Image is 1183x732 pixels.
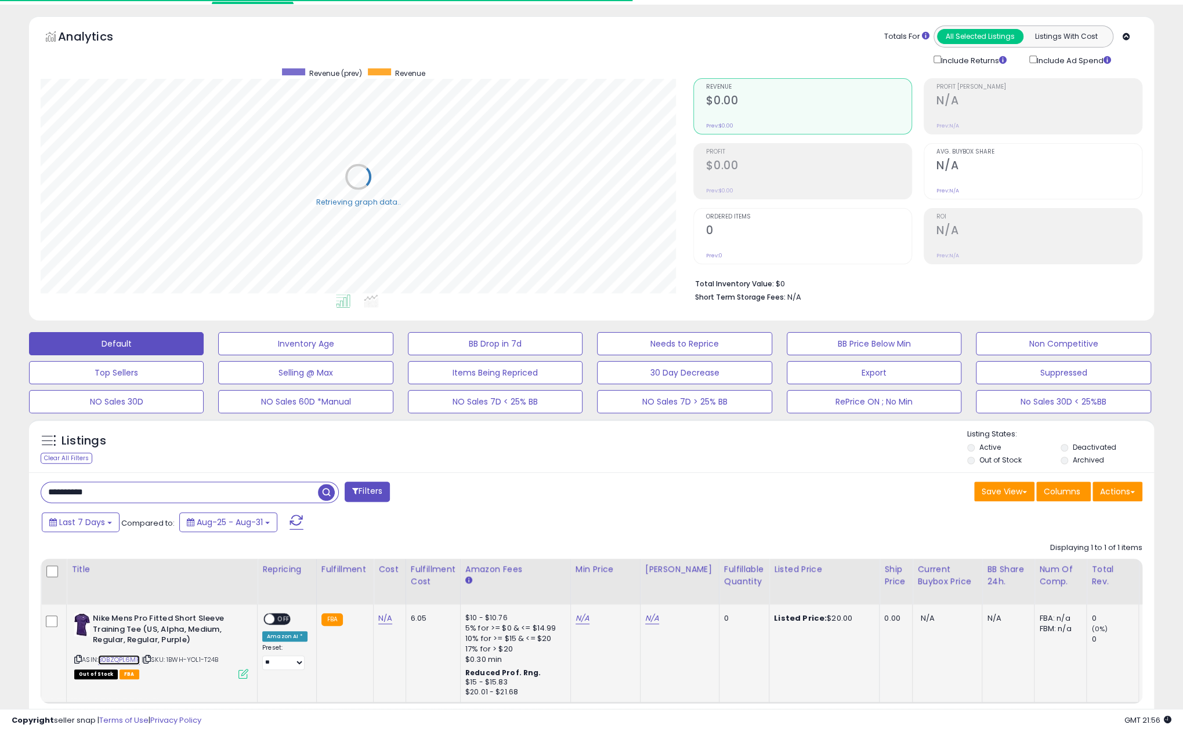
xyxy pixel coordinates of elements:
div: $15 - $15.83 [465,678,562,687]
button: Listings With Cost [1023,29,1109,44]
a: Privacy Policy [150,715,201,726]
li: $0 [695,276,1134,290]
button: Aug-25 - Aug-31 [179,512,277,532]
a: Terms of Use [99,715,149,726]
h5: Listings [61,433,106,449]
small: FBA [321,613,343,626]
button: Filters [345,482,390,502]
small: (0%) [1091,624,1108,633]
button: No Sales 30D < 25%BB [976,390,1151,413]
button: BB Drop in 7d [408,332,583,355]
div: 0 [1091,613,1138,624]
div: Ship Price [884,563,907,588]
strong: Copyright [12,715,54,726]
h2: 0 [706,224,911,239]
b: Total Inventory Value: [695,279,774,289]
button: Last 7 Days [42,512,120,532]
label: Archived [1072,455,1104,465]
div: N/A [987,613,1025,624]
div: 10% for >= $15 & <= $20 [465,633,562,644]
small: Prev: $0.00 [706,122,733,129]
div: Fulfillment Cost [411,563,455,588]
span: Profit [706,149,911,155]
div: Repricing [262,563,312,576]
div: FBA: n/a [1039,613,1077,624]
small: Prev: N/A [936,122,959,129]
button: Save View [974,482,1034,501]
div: Amazon AI * [262,631,307,642]
span: Columns [1044,486,1080,497]
span: ROI [936,214,1142,220]
div: ASIN: [74,613,248,678]
div: seller snap | | [12,715,201,726]
div: Total Rev. [1091,563,1134,588]
button: NO Sales 60D *Manual [218,390,393,413]
span: OFF [274,614,293,624]
div: Fulfillable Quantity [724,563,764,588]
div: $10 - $10.76 [465,613,562,623]
span: Profit [PERSON_NAME] [936,84,1142,90]
b: Reduced Prof. Rng. [465,668,541,678]
div: 0 [1091,634,1138,644]
div: 17% for > $20 [465,644,562,654]
div: BB Share 24h. [987,563,1029,588]
div: Listed Price [774,563,874,576]
a: N/A [378,613,392,624]
button: Top Sellers [29,361,204,384]
span: FBA [120,669,139,679]
b: Nike Mens Pro Fitted Short Sleeve Training Tee (US, Alpha, Medium, Regular, Regular, Purple) [93,613,234,649]
b: Listed Price: [774,613,827,624]
button: Needs to Reprice [597,332,772,355]
div: 5% for >= $0 & <= $14.99 [465,623,562,633]
span: Ordered Items [706,214,911,220]
button: Suppressed [976,361,1151,384]
small: Prev: 0 [706,252,722,259]
div: Preset: [262,644,307,670]
p: Listing States: [967,429,1154,440]
span: Aug-25 - Aug-31 [197,516,263,528]
div: Cost [378,563,401,576]
h2: N/A [936,159,1142,174]
span: Avg. Buybox Share [936,149,1142,155]
div: Include Ad Spend [1021,53,1130,67]
div: 0 [724,613,760,624]
span: | SKU: 1BWH-YOL1-T24B [142,655,219,664]
div: Fulfillment [321,563,368,576]
button: NO Sales 30D [29,390,204,413]
button: BB Price Below Min [787,332,961,355]
span: N/A [787,292,801,303]
h2: N/A [936,224,1142,239]
span: Revenue [706,84,911,90]
button: Actions [1092,482,1142,501]
button: Export [787,361,961,384]
div: Title [71,563,252,576]
b: Short Term Storage Fees: [695,292,786,302]
small: Prev: N/A [936,187,959,194]
button: Non Competitive [976,332,1151,355]
img: 31ho7gztZvL._SL40_.jpg [74,613,90,636]
button: Inventory Age [218,332,393,355]
div: Current Buybox Price [917,563,977,588]
div: Displaying 1 to 1 of 1 items [1050,542,1142,553]
h2: $0.00 [706,159,911,174]
div: Retrieving graph data.. [316,196,401,207]
span: Last 7 Days [59,516,105,528]
div: Include Returns [925,53,1021,67]
small: Prev: N/A [936,252,959,259]
button: NO Sales 7D > 25% BB [597,390,772,413]
div: Min Price [576,563,635,576]
a: N/A [576,613,589,624]
div: $20.01 - $21.68 [465,687,562,697]
small: Amazon Fees. [465,576,472,586]
div: Amazon Fees [465,563,566,576]
div: $20.00 [774,613,870,624]
small: Prev: $0.00 [706,187,733,194]
div: [PERSON_NAME] [645,563,714,576]
label: Deactivated [1072,442,1116,452]
div: $0.30 min [465,654,562,665]
div: 0.00 [884,613,903,624]
div: Totals For [884,31,929,42]
span: 2025-09-8 21:56 GMT [1124,715,1171,726]
label: Out of Stock [979,455,1022,465]
h5: Analytics [58,28,136,48]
